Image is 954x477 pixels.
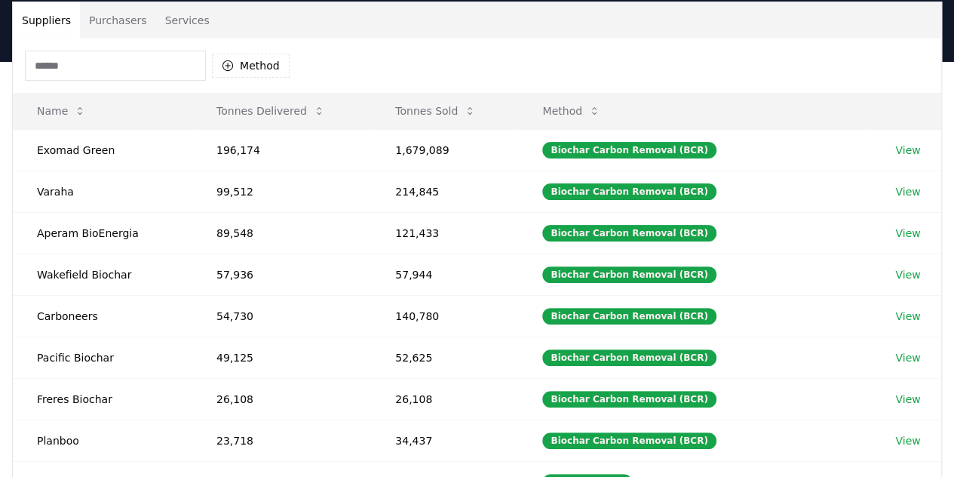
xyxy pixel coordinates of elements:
td: Planboo [13,420,192,461]
a: View [895,143,920,158]
td: 99,512 [192,171,371,212]
td: 26,108 [371,378,518,420]
button: Name [25,96,98,126]
td: 57,936 [192,254,371,295]
div: Biochar Carbon Removal (BCR) [542,391,716,408]
div: Biochar Carbon Removal (BCR) [542,225,716,242]
a: View [895,309,920,324]
div: Biochar Carbon Removal (BCR) [542,183,716,200]
a: View [895,226,920,241]
td: 54,730 [192,295,371,337]
td: 1,679,089 [371,129,518,171]
a: View [895,433,920,448]
td: 140,780 [371,295,518,337]
td: 196,174 [192,129,371,171]
a: View [895,350,920,365]
div: Biochar Carbon Removal (BCR) [542,142,716,158]
button: Tonnes Delivered [204,96,337,126]
td: 26,108 [192,378,371,420]
td: 57,944 [371,254,518,295]
td: 89,548 [192,212,371,254]
button: Suppliers [13,2,80,38]
button: Method [212,54,290,78]
button: Method [530,96,612,126]
td: Varaha [13,171,192,212]
td: Wakefield Biochar [13,254,192,295]
td: 34,437 [371,420,518,461]
td: 52,625 [371,337,518,378]
div: Biochar Carbon Removal (BCR) [542,308,716,325]
td: 214,845 [371,171,518,212]
div: Biochar Carbon Removal (BCR) [542,266,716,283]
td: Carboneers [13,295,192,337]
td: Aperam BioEnergia [13,212,192,254]
a: View [895,392,920,407]
a: View [895,267,920,282]
td: Freres Biochar [13,378,192,420]
button: Tonnes Sold [383,96,488,126]
td: 23,718 [192,420,371,461]
div: Biochar Carbon Removal (BCR) [542,432,716,449]
td: 49,125 [192,337,371,378]
td: Exomad Green [13,129,192,171]
button: Services [156,2,219,38]
div: Biochar Carbon Removal (BCR) [542,349,716,366]
button: Purchasers [80,2,156,38]
a: View [895,184,920,199]
td: Pacific Biochar [13,337,192,378]
td: 121,433 [371,212,518,254]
